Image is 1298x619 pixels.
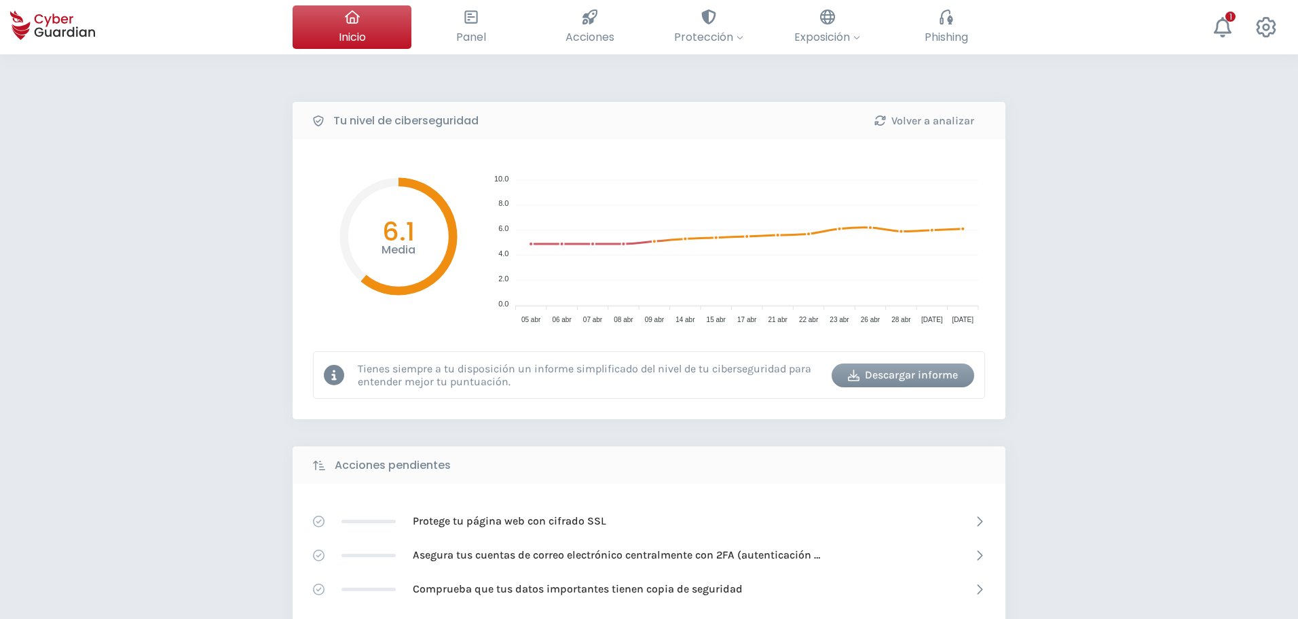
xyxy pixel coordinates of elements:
span: Phishing [925,29,968,46]
tspan: 15 abr [707,316,726,323]
tspan: 09 abr [645,316,665,323]
b: Acciones pendientes [335,457,451,474]
button: Phishing [887,5,1005,49]
tspan: 2.0 [498,275,508,283]
button: Exposición [768,5,887,49]
button: Inicio [293,5,411,49]
p: Comprueba que tus datos importantes tienen copia de seguridad [413,582,743,597]
tspan: 05 abr [521,316,541,323]
p: Asegura tus cuentas de correo electrónico centralmente con 2FA (autenticación [PERSON_NAME] factor) [413,548,820,563]
tspan: 17 abr [737,316,757,323]
button: Acciones [530,5,649,49]
tspan: 06 abr [552,316,572,323]
button: Descargar informe [832,364,974,387]
div: 1 [1225,12,1236,22]
span: Panel [456,29,486,46]
span: Protección [674,29,743,46]
tspan: 07 abr [583,316,603,323]
tspan: 23 abr [830,316,849,323]
p: Protege tu página web con cifrado SSL [413,514,606,529]
button: Protección [649,5,768,49]
span: Acciones [565,29,614,46]
tspan: [DATE] [952,316,974,323]
b: Tu nivel de ciberseguridad [333,113,479,129]
tspan: 0.0 [498,300,508,308]
tspan: 28 abr [891,316,911,323]
button: Panel [411,5,530,49]
tspan: 6.0 [498,224,508,232]
tspan: 8.0 [498,199,508,207]
button: Volver a analizar [853,109,995,132]
span: Exposición [794,29,860,46]
tspan: 26 abr [861,316,880,323]
tspan: [DATE] [921,316,943,323]
tspan: 10.0 [494,175,508,183]
p: Tienes siempre a tu disposición un informe simplificado del nivel de tu ciberseguridad para enten... [358,362,821,388]
tspan: 08 abr [614,316,633,323]
div: Descargar informe [842,367,964,383]
tspan: 21 abr [768,316,787,323]
span: Inicio [339,29,366,46]
tspan: 14 abr [675,316,695,323]
div: Volver a analizar [863,113,985,129]
tspan: 22 abr [799,316,819,323]
tspan: 4.0 [498,249,508,258]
